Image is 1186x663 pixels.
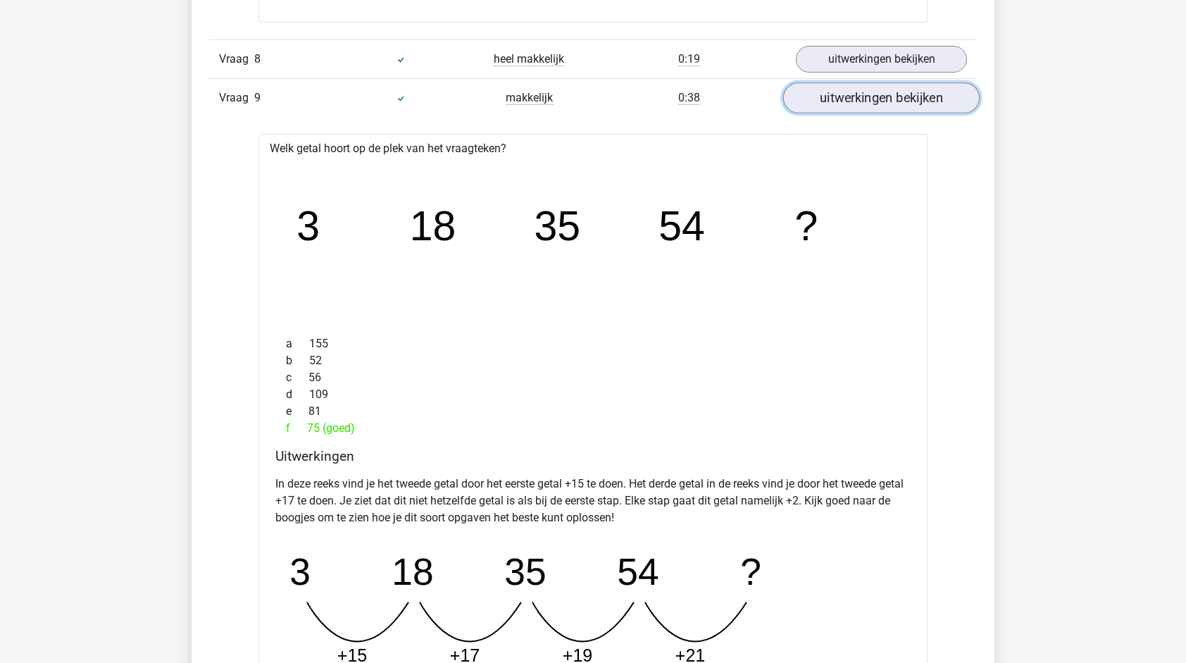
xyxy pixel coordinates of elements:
tspan: 18 [410,204,456,250]
span: makkelijk [506,91,553,105]
span: 0:19 [678,52,700,66]
span: 8 [254,52,261,66]
tspan: ? [796,204,819,250]
div: 81 [275,403,911,420]
span: c [286,369,308,386]
tspan: 54 [660,204,706,250]
div: 52 [275,352,911,369]
p: In deze reeks vind je het tweede getal door het eerste getal +15 te doen. Het derde getal in de r... [275,476,911,526]
span: Vraag [219,51,254,68]
div: 75 (goed) [275,420,911,437]
tspan: 3 [296,204,320,250]
span: d [286,386,309,403]
span: heel makkelijk [494,52,564,66]
a: uitwerkingen bekijken [796,46,967,73]
tspan: 35 [504,551,546,593]
div: 56 [275,369,911,386]
tspan: 3 [289,551,311,593]
span: a [286,335,309,352]
tspan: ? [740,551,761,593]
span: f [286,420,307,437]
tspan: 35 [535,204,581,250]
tspan: 18 [392,551,433,593]
h4: Uitwerkingen [275,448,911,464]
span: 0:38 [678,91,700,105]
div: 155 [275,335,911,352]
span: e [286,403,308,420]
tspan: 54 [617,551,658,593]
span: b [286,352,309,369]
span: Vraag [219,89,254,106]
span: 9 [254,91,261,104]
a: uitwerkingen bekijken [783,82,980,113]
div: 109 [275,386,911,403]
